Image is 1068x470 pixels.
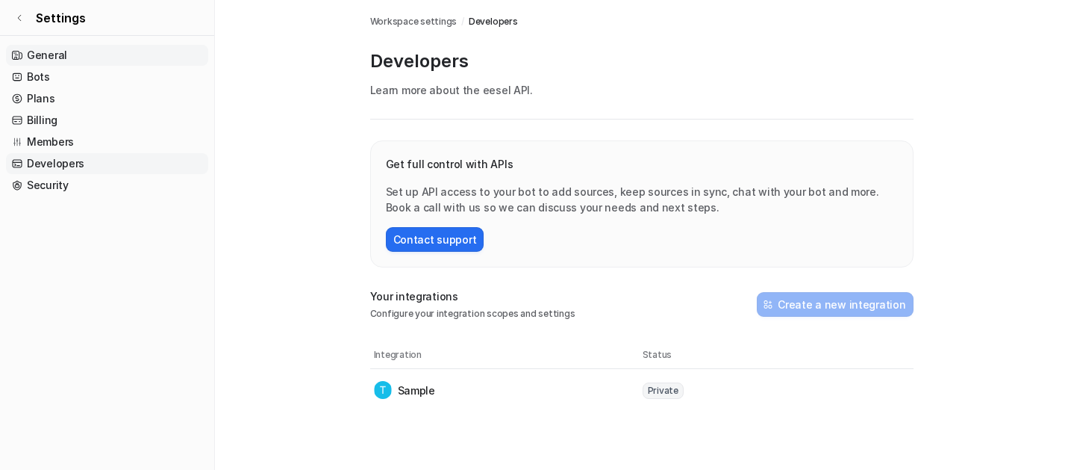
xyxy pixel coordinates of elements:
a: Security [6,175,208,196]
a: Billing [6,110,208,131]
p: Set up API access to your bot to add sources, keep sources in sync, chat with your bot and more. ... [386,184,898,215]
h2: Create a new integration [778,297,905,312]
p: Developers [370,49,914,73]
p: Configure your integration scopes and settings [370,307,575,321]
a: eesel API [483,84,530,96]
button: Contact support [386,227,484,252]
a: General [6,45,208,66]
th: Status [642,347,911,362]
p: Your integrations [370,288,575,304]
a: Members [6,132,208,152]
a: Developers [469,15,518,28]
button: Create a new integration [757,292,913,317]
span: / [461,15,464,28]
span: Learn more about the . [370,84,533,96]
a: Bots [6,67,208,87]
p: Sample [398,383,435,398]
a: Developers [6,153,208,174]
a: Workspace settings [370,15,458,28]
span: Private [643,383,684,399]
p: Get full control with APIs [386,156,898,172]
span: Settings [36,9,86,27]
a: Plans [6,88,208,109]
th: Integration [373,347,642,362]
